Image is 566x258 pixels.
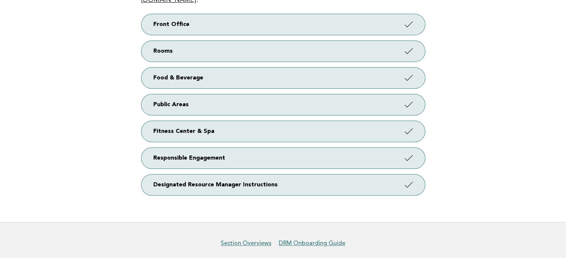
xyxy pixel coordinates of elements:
[141,14,425,35] a: Front Office
[141,121,425,142] a: Fitness Center & Spa
[141,68,425,88] a: Food & Beverage
[279,239,345,247] a: DRM Onboarding Guide
[221,239,271,247] a: Section Overviews
[141,174,425,195] a: Designated Resource Manager Instructions
[141,94,425,115] a: Public Areas
[141,41,425,62] a: Rooms
[141,148,425,169] a: Responsible Engagement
